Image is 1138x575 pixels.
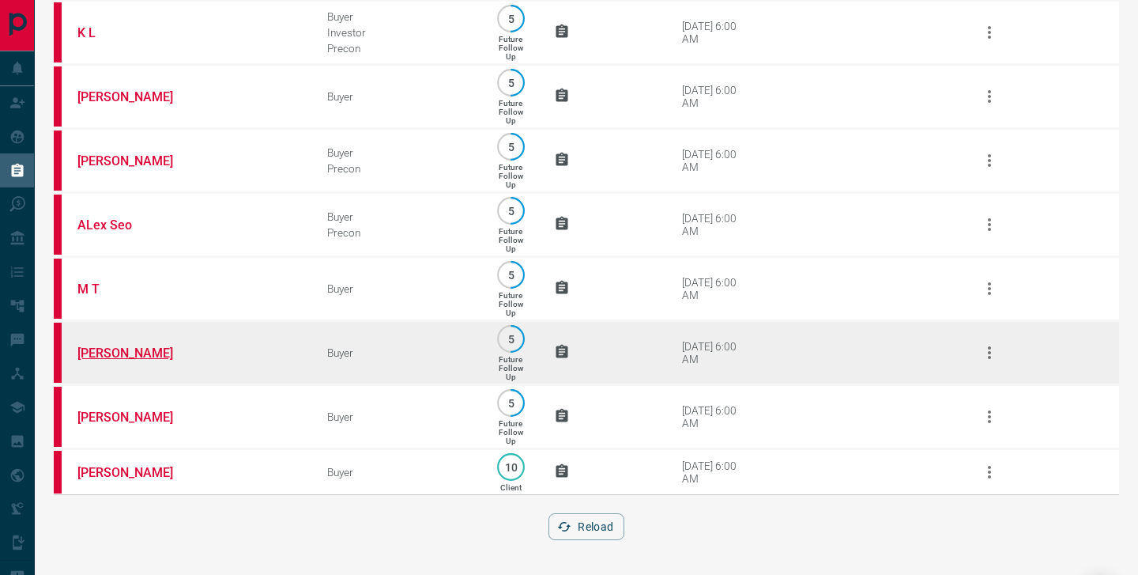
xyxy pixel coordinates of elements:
a: [PERSON_NAME] [77,89,196,104]
div: [DATE] 6:00 AM [682,404,749,429]
div: property.ca [54,2,62,62]
div: property.ca [54,131,62,191]
p: Future Follow Up [499,163,523,189]
p: Future Follow Up [499,291,523,317]
div: Buyer [327,346,468,359]
p: Future Follow Up [499,227,523,253]
p: 5 [505,333,517,345]
p: Future Follow Up [499,99,523,125]
div: [DATE] 6:00 AM [682,20,749,45]
div: Precon [327,162,468,175]
div: Investor [327,26,468,39]
p: 5 [505,397,517,409]
a: K L [77,25,196,40]
a: ALex Seo [77,218,196,233]
div: Buyer [327,90,468,103]
div: property.ca [54,195,62,255]
a: [PERSON_NAME] [77,153,196,168]
div: [DATE] 6:00 AM [682,460,749,485]
div: Buyer [327,410,468,423]
div: [DATE] 6:00 AM [682,340,749,365]
div: property.ca [54,323,62,383]
p: Client [500,483,522,492]
p: 5 [505,13,517,25]
div: [DATE] 6:00 AM [682,212,749,237]
div: property.ca [54,387,62,447]
button: Reload [548,513,624,540]
p: Future Follow Up [499,419,523,445]
div: property.ca [54,66,62,127]
a: [PERSON_NAME] [77,410,196,425]
p: Future Follow Up [499,355,523,381]
p: Future Follow Up [499,35,523,61]
p: 5 [505,205,517,217]
div: Buyer [327,466,468,479]
div: Precon [327,226,468,239]
p: 5 [505,77,517,89]
div: Buyer [327,10,468,23]
div: property.ca [54,259,62,319]
a: [PERSON_NAME] [77,465,196,480]
div: property.ca [54,451,62,494]
div: Buyer [327,146,468,159]
div: Buyer [327,210,468,223]
a: M T [77,282,196,297]
a: [PERSON_NAME] [77,346,196,361]
div: Buyer [327,282,468,295]
div: [DATE] 6:00 AM [682,276,749,301]
div: Precon [327,42,468,55]
p: 5 [505,269,517,281]
p: 5 [505,141,517,153]
p: 10 [505,461,517,473]
div: [DATE] 6:00 AM [682,84,749,109]
div: [DATE] 6:00 AM [682,148,749,173]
